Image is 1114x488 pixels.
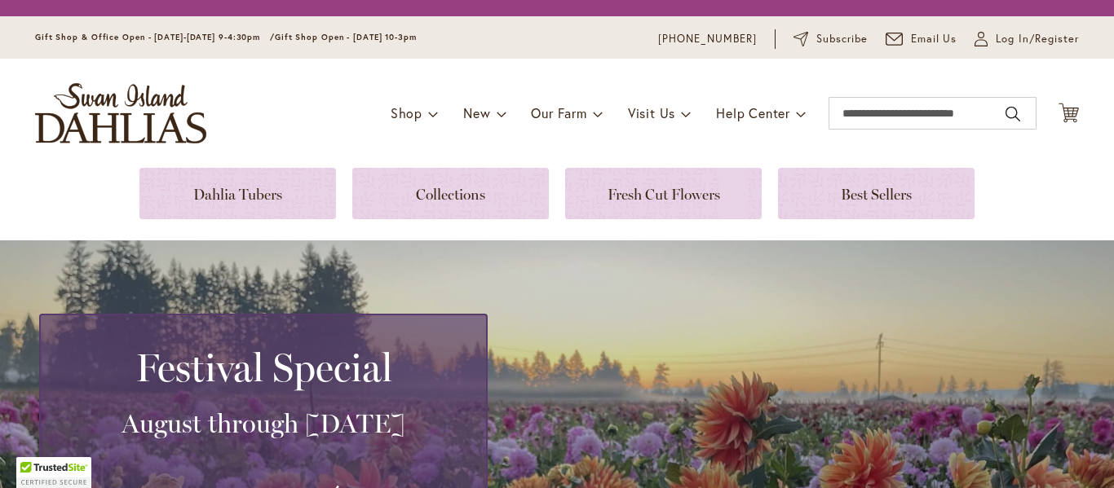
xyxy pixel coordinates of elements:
[816,31,868,47] span: Subscribe
[60,407,466,440] h3: August through [DATE]
[628,104,675,121] span: Visit Us
[658,31,757,47] a: [PHONE_NUMBER]
[35,83,206,143] a: store logo
[35,32,275,42] span: Gift Shop & Office Open - [DATE]-[DATE] 9-4:30pm /
[531,104,586,121] span: Our Farm
[391,104,422,121] span: Shop
[60,345,466,390] h2: Festival Special
[16,457,91,488] div: TrustedSite Certified
[794,31,868,47] a: Subscribe
[975,31,1079,47] a: Log In/Register
[1006,101,1020,127] button: Search
[716,104,790,121] span: Help Center
[996,31,1079,47] span: Log In/Register
[275,32,417,42] span: Gift Shop Open - [DATE] 10-3pm
[463,104,490,121] span: New
[886,31,957,47] a: Email Us
[911,31,957,47] span: Email Us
